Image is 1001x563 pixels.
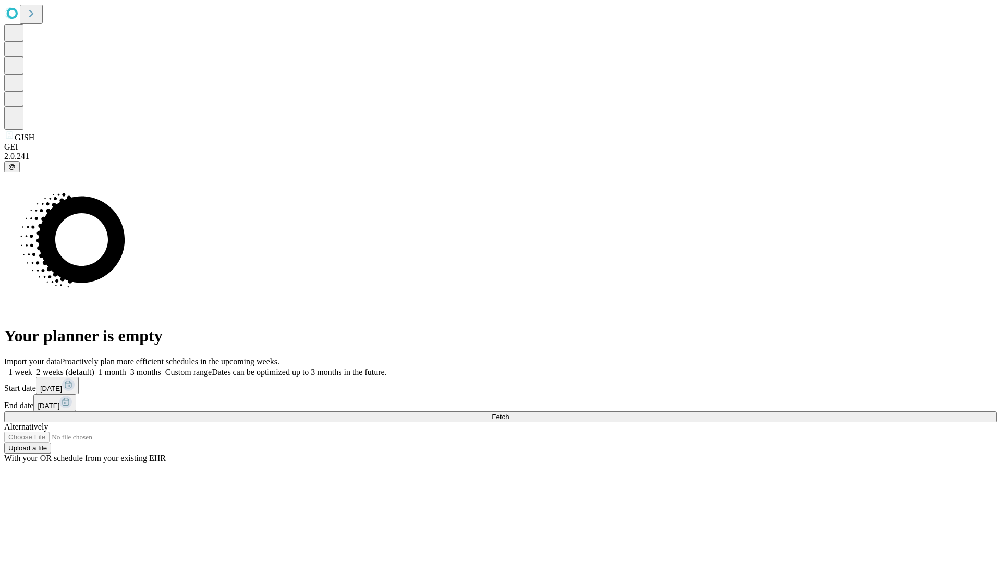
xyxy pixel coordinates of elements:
div: End date [4,394,997,411]
button: @ [4,161,20,172]
span: Alternatively [4,422,48,431]
span: Import your data [4,357,60,366]
button: [DATE] [33,394,76,411]
span: @ [8,163,16,170]
h1: Your planner is empty [4,326,997,346]
span: GJSH [15,133,34,142]
div: GEI [4,142,997,152]
span: 1 week [8,368,32,376]
div: Start date [4,377,997,394]
div: 2.0.241 [4,152,997,161]
button: Fetch [4,411,997,422]
button: [DATE] [36,377,79,394]
span: [DATE] [38,402,59,410]
span: 1 month [99,368,126,376]
span: 3 months [130,368,161,376]
span: With your OR schedule from your existing EHR [4,454,166,462]
span: [DATE] [40,385,62,393]
span: Custom range [165,368,212,376]
span: Proactively plan more efficient schedules in the upcoming weeks. [60,357,279,366]
button: Upload a file [4,443,51,454]
span: Dates can be optimized up to 3 months in the future. [212,368,386,376]
span: Fetch [492,413,509,421]
span: 2 weeks (default) [36,368,94,376]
